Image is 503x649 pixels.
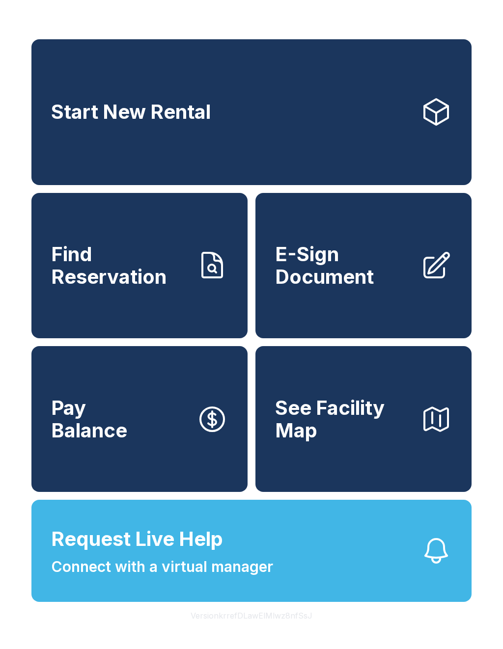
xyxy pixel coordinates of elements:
[275,397,413,441] span: See Facility Map
[31,39,472,185] a: Start New Rental
[31,500,472,602] button: Request Live HelpConnect with a virtual manager
[255,346,472,492] button: See Facility Map
[51,556,273,578] span: Connect with a virtual manager
[31,193,248,339] a: Find Reservation
[183,602,320,629] button: VersionkrrefDLawElMlwz8nfSsJ
[51,397,127,441] span: Pay Balance
[255,193,472,339] a: E-Sign Document
[51,524,223,554] span: Request Live Help
[31,346,248,492] button: PayBalance
[275,243,413,288] span: E-Sign Document
[51,243,189,288] span: Find Reservation
[51,101,211,123] span: Start New Rental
